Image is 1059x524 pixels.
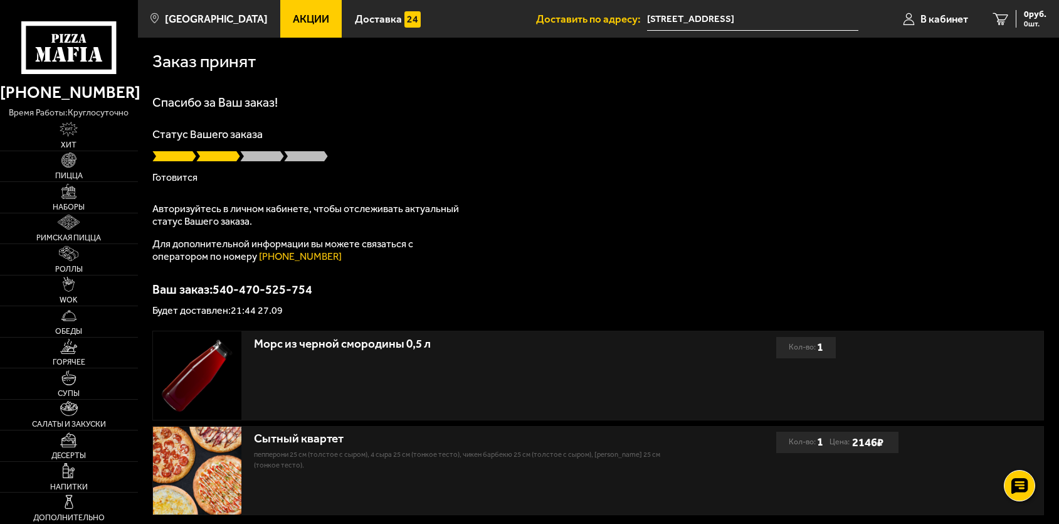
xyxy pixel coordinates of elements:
[254,337,672,351] div: Морс из черной смородины 0,5 л
[254,449,672,471] p: Пепперони 25 см (толстое с сыром), 4 сыра 25 см (тонкое тесто), Чикен Барбекю 25 см (толстое с сы...
[152,306,1044,316] p: Будет доставлен: 21:44 27.09
[789,432,823,453] div: Кол-во:
[58,390,80,398] span: Супы
[152,53,256,70] h1: Заказ принят
[152,238,466,263] p: Для дополнительной информации вы можете связаться с оператором по номеру
[50,483,88,491] span: Напитки
[830,432,850,453] span: Цена:
[60,296,78,304] span: WOK
[920,14,968,24] span: В кабинет
[1024,10,1046,19] span: 0 руб.
[647,8,859,31] input: Ваш адрес доставки
[152,283,1044,296] p: Ваш заказ: 540-470-525-754
[55,265,83,274] span: Роллы
[254,432,672,446] div: Сытный квартет
[355,14,402,24] span: Доставка
[152,203,466,228] p: Авторизуйтесь в личном кабинете, чтобы отслеживать актуальный статус Вашего заказа.
[55,172,83,180] span: Пицца
[33,514,105,522] span: Дополнительно
[53,358,85,366] span: Горячее
[817,337,823,358] b: 1
[1024,20,1046,28] span: 0 шт.
[55,328,82,336] span: Обеды
[817,432,823,453] b: 1
[36,234,101,242] span: Римская пицца
[152,173,1044,183] p: Готовится
[53,203,85,211] span: Наборы
[647,8,859,31] span: проспект Обуховской Обороны, 138к2
[61,141,76,149] span: Хит
[152,129,1044,140] p: Статус Вашего заказа
[165,14,268,24] span: [GEOGRAPHIC_DATA]
[259,250,342,262] a: [PHONE_NUMBER]
[852,436,883,449] b: 2146 ₽
[404,11,421,28] img: 15daf4d41897b9f0e9f617042186c801.svg
[293,14,329,24] span: Акции
[51,452,86,460] span: Десерты
[536,14,647,24] span: Доставить по адресу:
[32,420,106,429] span: Салаты и закуски
[789,337,823,358] div: Кол-во:
[152,96,1044,109] h1: Спасибо за Ваш заказ!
